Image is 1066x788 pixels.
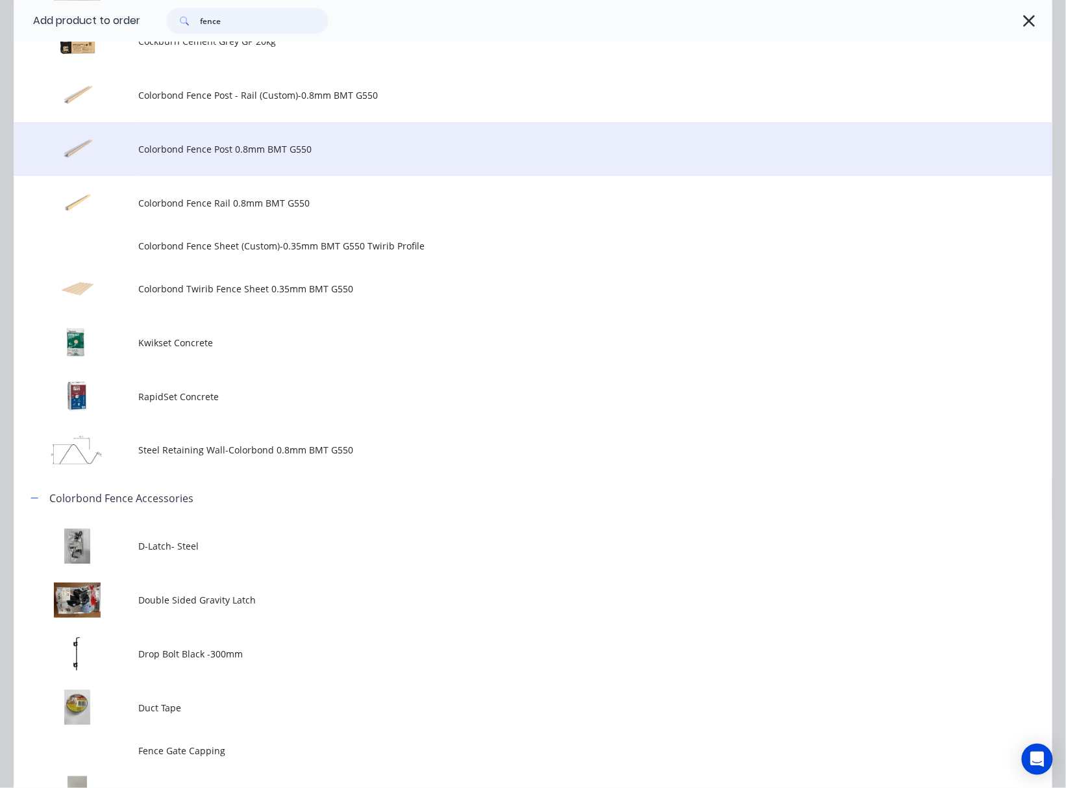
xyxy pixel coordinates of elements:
span: Kwikset Concrete [138,336,869,350]
span: Colorbond Fence Post - Rail (Custom)-0.8mm BMT G550 [138,88,869,102]
input: Search... [200,8,328,34]
div: Colorbond Fence Accessories [49,490,193,506]
div: Open Intercom Messenger [1022,744,1053,775]
span: Colorbond Fence Sheet (Custom)-0.35mm BMT G550 Twirib Profile [138,239,869,253]
span: Colorbond Fence Post 0.8mm BMT G550 [138,142,869,156]
span: RapidSet Concrete [138,390,869,403]
span: Steel Retaining Wall-Colorbond 0.8mm BMT G550 [138,443,869,457]
span: Double Sided Gravity Latch [138,593,869,607]
span: Fence Gate Capping [138,744,869,757]
span: D-Latch- Steel [138,539,869,553]
span: Colorbond Twirib Fence Sheet 0.35mm BMT G550 [138,282,869,296]
span: Drop Bolt Black -300mm [138,647,869,661]
span: Colorbond Fence Rail 0.8mm BMT G550 [138,196,869,210]
span: Duct Tape [138,701,869,715]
